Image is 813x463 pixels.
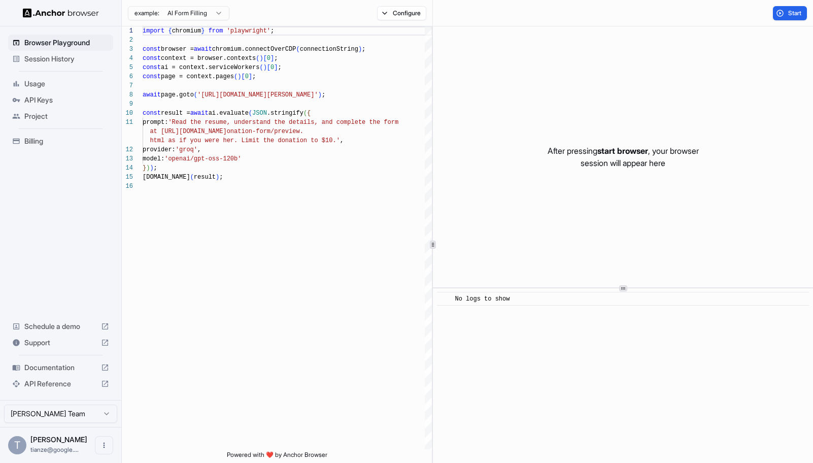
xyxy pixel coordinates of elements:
[8,133,113,149] div: Billing
[134,9,159,17] span: example:
[307,110,311,117] span: {
[209,27,223,35] span: from
[234,73,238,80] span: (
[332,137,340,144] span: .'
[238,73,241,80] span: )
[8,76,113,92] div: Usage
[362,46,365,53] span: ;
[122,54,133,63] div: 4
[548,145,699,169] p: After pressing , your browser session will appear here
[122,109,133,118] div: 10
[150,128,226,135] span: at [URL][DOMAIN_NAME]
[150,164,153,172] span: )
[773,6,807,20] button: Start
[267,55,270,62] span: 0
[143,174,190,181] span: [DOMAIN_NAME]
[252,110,267,117] span: JSON
[267,110,303,117] span: .stringify
[278,64,281,71] span: ;
[122,182,133,191] div: 16
[274,64,278,71] span: ]
[122,36,133,45] div: 2
[30,446,79,453] span: tianze@google.com
[176,146,197,153] span: 'groq'
[24,338,97,348] span: Support
[8,359,113,376] div: Documentation
[122,173,133,182] div: 15
[161,110,190,117] span: result =
[263,55,267,62] span: [
[143,73,161,80] span: const
[8,335,113,351] div: Support
[190,174,194,181] span: (
[164,155,241,162] span: 'openai/gpt-oss-120b'
[249,73,252,80] span: ]
[8,35,113,51] div: Browser Playground
[241,73,245,80] span: [
[270,55,274,62] span: ]
[143,119,168,126] span: prompt:
[318,91,322,98] span: )
[267,64,270,71] span: [
[24,54,109,64] span: Session History
[270,27,274,35] span: ;
[24,321,97,332] span: Schedule a demo
[150,137,332,144] span: html as if you were her. Limit the donation to $10
[8,436,26,454] div: T
[24,136,109,146] span: Billing
[143,155,164,162] span: model:
[24,79,109,89] span: Usage
[245,73,249,80] span: 0
[194,46,212,53] span: await
[455,295,510,303] span: No logs to show
[377,6,426,20] button: Configure
[143,164,146,172] span: }
[122,163,133,173] div: 14
[172,27,201,35] span: chromium
[322,91,325,98] span: ;
[24,362,97,373] span: Documentation
[161,55,256,62] span: context = browser.contexts
[249,110,252,117] span: (
[122,72,133,81] div: 6
[8,376,113,392] div: API Reference
[161,46,194,53] span: browser =
[227,128,303,135] span: onation-form/preview.
[161,64,259,71] span: ai = context.serviceWorkers
[190,110,209,117] span: await
[340,137,344,144] span: ,
[296,46,299,53] span: (
[597,146,648,156] span: start browser
[351,119,398,126] span: lete the form
[303,110,307,117] span: (
[122,154,133,163] div: 13
[168,27,172,35] span: {
[259,55,263,62] span: )
[24,38,109,48] span: Browser Playground
[252,73,256,80] span: ;
[197,91,318,98] span: '[URL][DOMAIN_NAME][PERSON_NAME]'
[212,46,296,53] span: chromium.connectOverCDP
[122,63,133,72] div: 5
[24,111,109,121] span: Project
[274,55,278,62] span: ;
[24,379,97,389] span: API Reference
[143,110,161,117] span: const
[256,55,259,62] span: (
[227,451,327,463] span: Powered with ❤️ by Anchor Browser
[219,174,223,181] span: ;
[209,110,249,117] span: ai.evaluate
[194,174,216,181] span: result
[197,146,201,153] span: ,
[154,164,157,172] span: ;
[201,27,205,35] span: }
[95,436,113,454] button: Open menu
[122,90,133,100] div: 8
[24,95,109,105] span: API Keys
[122,100,133,109] div: 9
[122,81,133,90] div: 7
[227,27,270,35] span: 'playwright'
[30,435,87,444] span: Tianze Shi
[143,91,161,98] span: await
[270,64,274,71] span: 0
